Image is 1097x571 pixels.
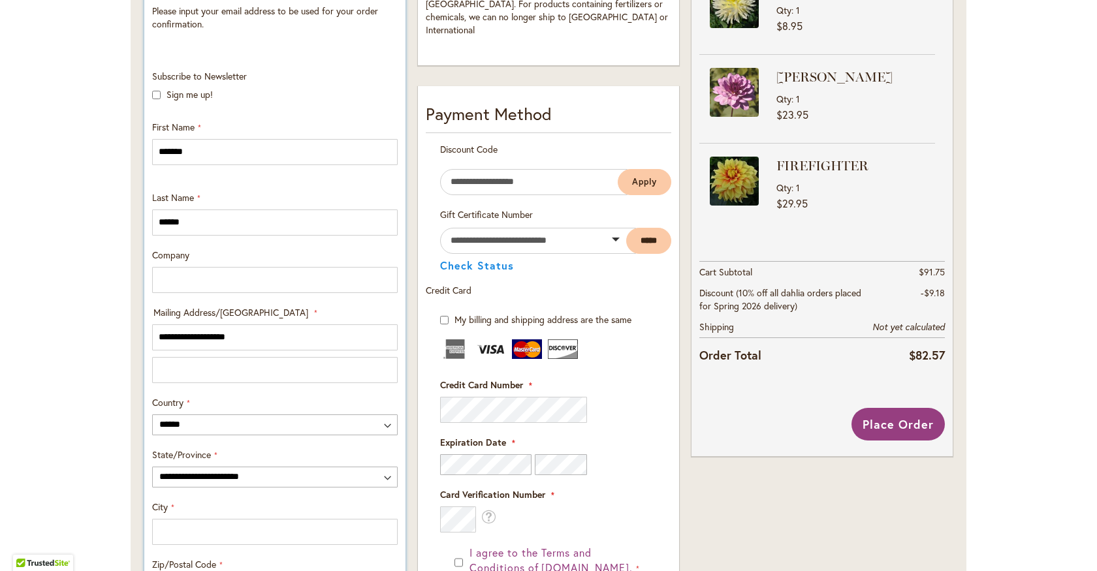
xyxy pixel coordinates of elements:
span: Subscribe to Newsletter [152,70,247,82]
span: Place Order [863,416,934,432]
span: 1 [796,181,800,194]
span: City [152,501,168,513]
span: Discount Code [440,143,498,155]
label: Sign me up! [167,88,213,100]
span: 1 [796,93,800,105]
strong: FIREFIGHTER [776,157,932,175]
span: Apply [632,176,657,187]
span: Discount (10% off all dahlia orders placed for Spring 2026 delivery) [699,286,861,312]
img: LAUREN MICHELE [710,68,759,117]
span: Company [152,249,189,261]
span: Country [152,396,183,409]
span: $8.95 [776,19,803,33]
span: Zip/Postal Code [152,558,216,570]
span: State/Province [152,448,211,461]
img: Visa [476,339,506,359]
span: Not yet calculated [872,321,945,333]
img: Discover [548,339,578,359]
span: Qty [776,4,791,16]
span: Qty [776,181,791,194]
img: American Express [440,339,470,359]
div: Payment Method [426,102,671,133]
span: 1 [796,4,800,16]
span: Shipping [699,320,734,333]
span: Last Name [152,191,194,204]
th: Cart Subtotal [699,261,863,283]
button: Check Status [440,260,514,271]
img: FIREFIGHTER [710,157,759,206]
span: Please input your email address to be used for your order confirmation. [152,5,378,30]
span: Mailing Address/[GEOGRAPHIC_DATA] [153,306,308,318]
span: Credit Card [426,284,471,296]
strong: [PERSON_NAME] [776,68,932,86]
span: My billing and shipping address are the same [454,313,631,326]
button: Apply [618,169,671,195]
span: Gift Certificate Number [440,208,533,221]
span: Card Verification Number [440,488,545,501]
span: Qty [776,93,791,105]
span: First Name [152,121,195,133]
button: Place Order [851,408,945,440]
span: $29.95 [776,196,808,210]
iframe: Launch Accessibility Center [10,525,46,561]
strong: Order Total [699,345,761,364]
span: -$9.18 [921,286,945,299]
span: Credit Card Number [440,378,523,391]
span: Expiration Date [440,436,506,448]
span: $23.95 [776,108,808,121]
img: MasterCard [512,339,542,359]
span: $82.57 [909,347,945,363]
span: $91.75 [919,266,945,278]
